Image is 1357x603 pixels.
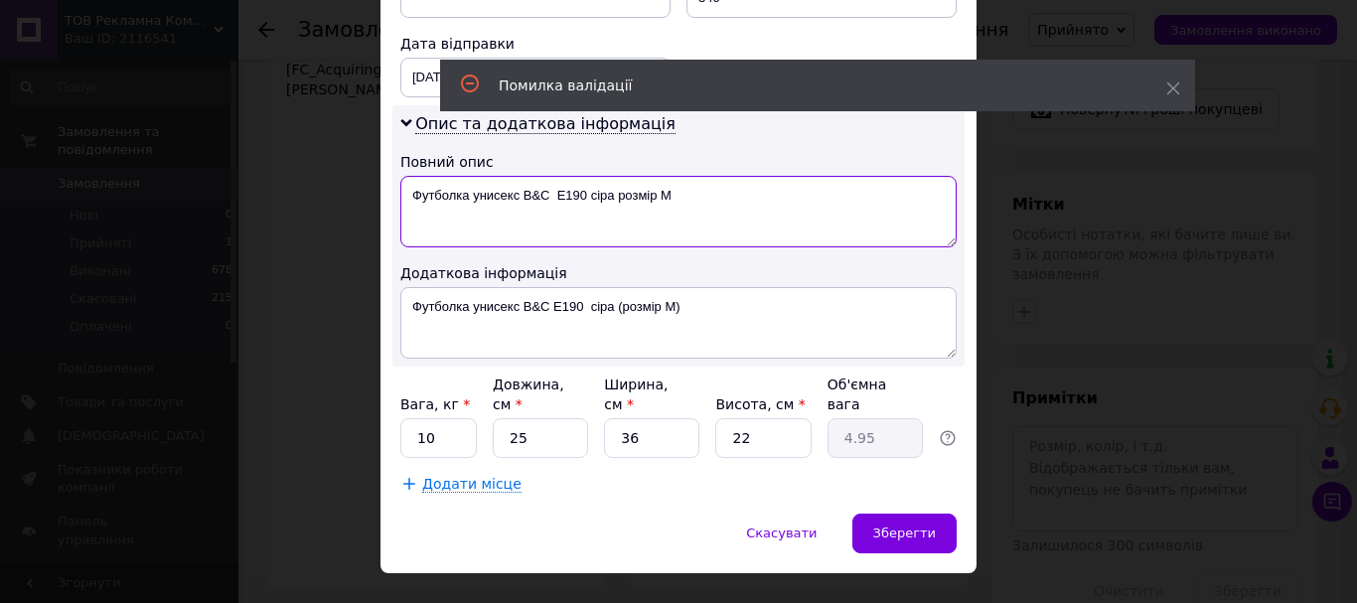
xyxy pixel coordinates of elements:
[400,34,671,54] div: Дата відправки
[400,396,470,412] label: Вага, кг
[828,375,923,414] div: Об'ємна вага
[493,377,564,412] label: Довжина, см
[499,75,1117,95] div: Помилка валідації
[604,377,668,412] label: Ширина, см
[415,114,676,134] span: Опис та додаткова інформація
[746,526,817,540] span: Скасувати
[400,152,957,172] div: Повний опис
[400,176,957,247] textarea: Футболка унисекс B&C E190 сіра розмір М
[873,526,936,540] span: Зберегти
[715,396,805,412] label: Висота, см
[400,263,957,283] div: Додаткова інформація
[400,287,957,359] textarea: Футболка унисекс B&C E190 сіра (розмір М)
[422,476,522,493] span: Додати місце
